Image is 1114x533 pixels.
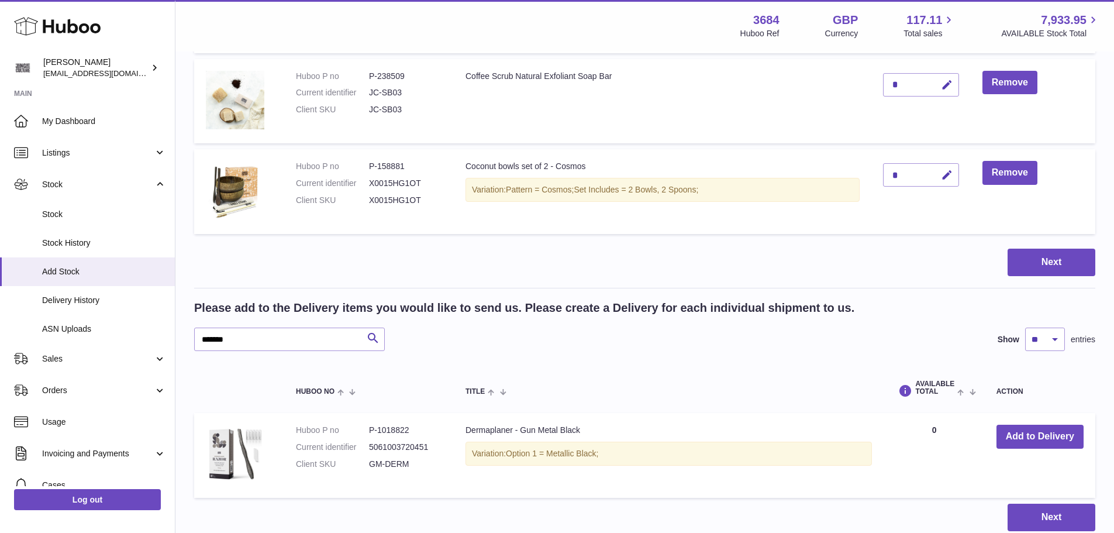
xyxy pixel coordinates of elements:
div: Huboo Ref [740,28,780,39]
dt: Client SKU [296,459,369,470]
div: Action [996,388,1084,396]
span: Add Stock [42,266,166,277]
div: Variation: [465,442,872,466]
dd: X0015HG1OT [369,195,442,206]
span: Option 1 = Metallic Black; [506,449,598,458]
span: ASN Uploads [42,324,166,335]
span: Invoicing and Payments [42,448,154,459]
dd: P-1018822 [369,425,442,436]
dd: P-238509 [369,71,442,82]
img: theinternationalventure@gmail.com [14,59,32,77]
dd: P-158881 [369,161,442,172]
label: Show [998,334,1019,345]
div: [PERSON_NAME] [43,57,149,79]
button: Remove [982,161,1037,185]
img: Dermaplaner - Gun Metal Black [206,425,264,483]
button: Next [1008,504,1095,531]
strong: 3684 [753,12,780,28]
span: Set Includes = 2 Bowls, 2 Spoons; [574,185,698,194]
td: Coconut bowls set of 2 - Cosmos [454,149,871,234]
dt: Client SKU [296,104,369,115]
dd: X0015HG1OT [369,178,442,189]
span: Usage [42,417,166,428]
dd: JC-SB03 [369,87,442,98]
button: Next [1008,249,1095,276]
span: Stock [42,179,154,190]
span: My Dashboard [42,116,166,127]
div: Currency [825,28,858,39]
a: 7,933.95 AVAILABLE Stock Total [1001,12,1100,39]
span: AVAILABLE Stock Total [1001,28,1100,39]
dt: Huboo P no [296,161,369,172]
a: 117.11 Total sales [903,12,956,39]
dd: GM-DERM [369,459,442,470]
td: Dermaplaner - Gun Metal Black [454,413,884,498]
span: Delivery History [42,295,166,306]
span: Total sales [903,28,956,39]
span: [EMAIL_ADDRESS][DOMAIN_NAME] [43,68,172,78]
dd: 5061003720451 [369,442,442,453]
span: 117.11 [906,12,942,28]
span: Listings [42,147,154,159]
span: entries [1071,334,1095,345]
dt: Current identifier [296,178,369,189]
img: Coconut bowls set of 2 - Cosmos [206,161,264,219]
span: Cases [42,480,166,491]
dt: Current identifier [296,442,369,453]
button: Remove [982,71,1037,95]
span: Orders [42,385,154,396]
div: Variation: [465,178,860,202]
td: 0 [884,413,984,498]
h2: Please add to the Delivery items you would like to send us. Please create a Delivery for each ind... [194,300,854,316]
dt: Client SKU [296,195,369,206]
span: Pattern = Cosmos; [506,185,574,194]
a: Log out [14,489,161,510]
span: Sales [42,353,154,364]
button: Add to Delivery [996,425,1084,449]
strong: GBP [833,12,858,28]
dd: JC-SB03 [369,104,442,115]
span: Stock [42,209,166,220]
span: 7,933.95 [1041,12,1087,28]
dt: Huboo P no [296,71,369,82]
dt: Current identifier [296,87,369,98]
span: Huboo no [296,388,334,396]
span: AVAILABLE Total [915,380,954,396]
td: Coffee Scrub Natural Exfoliant Soap Bar [454,59,871,144]
img: Coffee Scrub Natural Exfoliant Soap Bar [206,71,264,129]
dt: Huboo P no [296,425,369,436]
span: Title [465,388,485,396]
span: Stock History [42,238,166,249]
